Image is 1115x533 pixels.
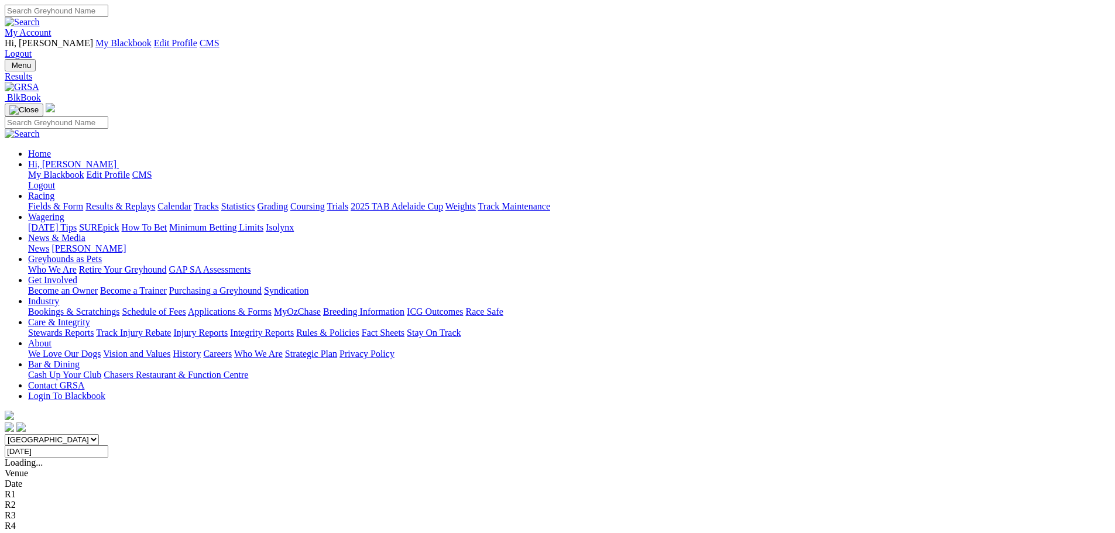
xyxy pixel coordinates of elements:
a: Vision and Values [103,349,170,359]
span: Loading... [5,458,43,467]
a: Greyhounds as Pets [28,254,102,264]
a: BlkBook [5,92,41,102]
a: GAP SA Assessments [169,264,251,274]
div: R3 [5,510,1110,521]
a: Tracks [194,201,219,211]
a: Get Involved [28,275,77,285]
a: Privacy Policy [339,349,394,359]
a: Edit Profile [154,38,197,48]
a: Injury Reports [173,328,228,338]
a: Logout [5,49,32,59]
span: Hi, [PERSON_NAME] [28,159,116,169]
div: R4 [5,521,1110,531]
a: Chasers Restaurant & Function Centre [104,370,248,380]
div: Wagering [28,222,1110,233]
a: Track Injury Rebate [96,328,171,338]
div: Greyhounds as Pets [28,264,1110,275]
div: About [28,349,1110,359]
img: logo-grsa-white.png [5,411,14,420]
div: News & Media [28,243,1110,254]
img: twitter.svg [16,422,26,432]
a: Care & Integrity [28,317,90,327]
a: Breeding Information [323,307,404,317]
a: [PERSON_NAME] [52,243,126,253]
a: Rules & Policies [296,328,359,338]
input: Select date [5,445,108,458]
div: R1 [5,489,1110,500]
a: CMS [132,170,152,180]
a: Results [5,71,1110,82]
a: [DATE] Tips [28,222,77,232]
a: Contact GRSA [28,380,84,390]
a: Edit Profile [87,170,130,180]
a: Become an Owner [28,286,98,295]
div: Industry [28,307,1110,317]
img: GRSA [5,82,39,92]
a: Syndication [264,286,308,295]
a: CMS [200,38,219,48]
a: Fields & Form [28,201,83,211]
a: My Account [5,27,52,37]
div: Venue [5,468,1110,479]
a: Cash Up Your Club [28,370,101,380]
a: About [28,338,52,348]
div: Get Involved [28,286,1110,296]
div: R2 [5,500,1110,510]
a: How To Bet [122,222,167,232]
a: Race Safe [465,307,503,317]
button: Toggle navigation [5,104,43,116]
a: Logout [28,180,55,190]
a: Integrity Reports [230,328,294,338]
a: Wagering [28,212,64,222]
a: Isolynx [266,222,294,232]
a: Stay On Track [407,328,461,338]
div: My Account [5,38,1110,59]
a: Calendar [157,201,191,211]
a: Schedule of Fees [122,307,186,317]
a: Who We Are [28,264,77,274]
a: Home [28,149,51,159]
img: Search [5,129,40,139]
div: Hi, [PERSON_NAME] [28,170,1110,191]
a: My Blackbook [95,38,152,48]
a: Become a Trainer [100,286,167,295]
a: ICG Outcomes [407,307,463,317]
a: Racing [28,191,54,201]
a: Stewards Reports [28,328,94,338]
div: Care & Integrity [28,328,1110,338]
a: Login To Blackbook [28,391,105,401]
a: Who We Are [234,349,283,359]
a: MyOzChase [274,307,321,317]
button: Toggle navigation [5,59,36,71]
a: Hi, [PERSON_NAME] [28,159,119,169]
div: Bar & Dining [28,370,1110,380]
a: Track Maintenance [478,201,550,211]
a: Coursing [290,201,325,211]
div: Date [5,479,1110,489]
span: Hi, [PERSON_NAME] [5,38,93,48]
img: facebook.svg [5,422,14,432]
a: Statistics [221,201,255,211]
a: News [28,243,49,253]
input: Search [5,5,108,17]
a: 2025 TAB Adelaide Cup [351,201,443,211]
a: Industry [28,296,59,306]
a: Purchasing a Greyhound [169,286,262,295]
a: Minimum Betting Limits [169,222,263,232]
img: Search [5,17,40,27]
a: News & Media [28,233,85,243]
input: Search [5,116,108,129]
a: Bookings & Scratchings [28,307,119,317]
img: logo-grsa-white.png [46,103,55,112]
img: Close [9,105,39,115]
a: Trials [327,201,348,211]
a: Careers [203,349,232,359]
a: SUREpick [79,222,119,232]
a: Applications & Forms [188,307,272,317]
a: Weights [445,201,476,211]
span: Menu [12,61,31,70]
a: We Love Our Dogs [28,349,101,359]
a: Strategic Plan [285,349,337,359]
span: BlkBook [7,92,41,102]
a: Retire Your Greyhound [79,264,167,274]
